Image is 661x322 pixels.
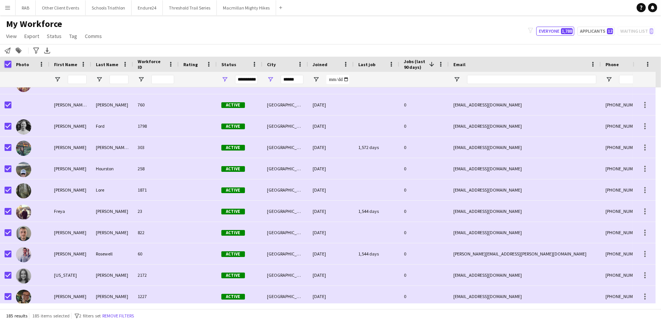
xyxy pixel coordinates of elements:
[85,33,102,40] span: Comms
[82,31,105,41] a: Comms
[133,137,179,158] div: 303
[267,62,276,67] span: City
[66,31,80,41] a: Tag
[138,76,145,83] button: Open Filter Menu
[221,102,245,108] span: Active
[354,243,399,264] div: 1,544 days
[49,286,91,307] div: [PERSON_NAME]
[449,158,601,179] div: [EMAIL_ADDRESS][DOMAIN_NAME]
[91,158,133,179] div: Hourston
[16,98,31,113] img: Ena Sik Chi Cheng
[577,27,615,36] button: Applicants12
[262,158,308,179] div: [GEOGRAPHIC_DATA]
[133,265,179,286] div: 2172
[308,116,354,136] div: [DATE]
[221,76,228,83] button: Open Filter Menu
[91,94,133,115] div: [PERSON_NAME]
[91,137,133,158] div: [PERSON_NAME] [PERSON_NAME]
[308,158,354,179] div: [DATE]
[399,265,449,286] div: 0
[49,158,91,179] div: [PERSON_NAME]
[354,137,399,158] div: 1,572 days
[91,286,133,307] div: [PERSON_NAME]
[262,179,308,200] div: [GEOGRAPHIC_DATA]
[96,62,118,67] span: Last Name
[32,46,41,55] app-action-btn: Advanced filters
[308,286,354,307] div: [DATE]
[308,243,354,264] div: [DATE]
[399,243,449,264] div: 0
[281,75,303,84] input: City Filter Input
[449,179,601,200] div: [EMAIL_ADDRESS][DOMAIN_NAME]
[467,75,596,84] input: Email Filter Input
[49,243,91,264] div: [PERSON_NAME]
[6,18,62,30] span: My Workforce
[6,33,17,40] span: View
[221,273,245,278] span: Active
[399,158,449,179] div: 0
[262,222,308,243] div: [GEOGRAPHIC_DATA]
[449,137,601,158] div: [EMAIL_ADDRESS][DOMAIN_NAME]
[605,76,612,83] button: Open Filter Menu
[133,158,179,179] div: 258
[308,94,354,115] div: [DATE]
[133,116,179,136] div: 1798
[16,141,31,156] img: fernanda cabrera de souza
[32,313,70,319] span: 185 items selected
[16,162,31,177] img: Fiona Hourston
[16,183,31,198] img: Fiona Lore
[221,209,245,214] span: Active
[3,46,12,55] app-action-btn: Notify workforce
[449,116,601,136] div: [EMAIL_ADDRESS][DOMAIN_NAME]
[54,62,77,67] span: First Name
[453,62,466,67] span: Email
[221,187,245,193] span: Active
[133,222,179,243] div: 822
[16,226,31,241] img: Gareth Owen
[607,28,613,34] span: 12
[49,265,91,286] div: [US_STATE]
[308,265,354,286] div: [DATE]
[399,222,449,243] div: 0
[3,31,20,41] a: View
[163,0,217,15] button: Threshold Trail Series
[49,179,91,200] div: [PERSON_NAME]
[69,33,77,40] span: Tag
[313,62,327,67] span: Joined
[536,27,574,36] button: Everyone1,788
[16,62,29,67] span: Photo
[449,286,601,307] div: [EMAIL_ADDRESS][DOMAIN_NAME]
[605,62,619,67] span: Phone
[91,243,133,264] div: Rosewell
[54,76,61,83] button: Open Filter Menu
[221,251,245,257] span: Active
[262,243,308,264] div: [GEOGRAPHIC_DATA]
[151,75,174,84] input: Workforce ID Filter Input
[561,28,573,34] span: 1,788
[91,116,133,136] div: Ford
[14,46,23,55] app-action-btn: Add to tag
[326,75,349,84] input: Joined Filter Input
[49,137,91,158] div: [PERSON_NAME]
[449,265,601,286] div: [EMAIL_ADDRESS][DOMAIN_NAME]
[91,179,133,200] div: Lore
[221,166,245,172] span: Active
[399,286,449,307] div: 0
[16,205,31,220] img: Freya Bayne
[262,116,308,136] div: [GEOGRAPHIC_DATA]
[267,76,274,83] button: Open Filter Menu
[404,59,426,70] span: Jobs (last 90 days)
[449,222,601,243] div: [EMAIL_ADDRESS][DOMAIN_NAME]
[449,243,601,264] div: [PERSON_NAME][EMAIL_ADDRESS][PERSON_NAME][DOMAIN_NAME]
[16,268,31,284] img: Georgia Pexton
[138,59,165,70] span: Workforce ID
[133,179,179,200] div: 1871
[308,179,354,200] div: [DATE]
[133,94,179,115] div: 760
[44,31,65,41] a: Status
[221,62,236,67] span: Status
[262,94,308,115] div: [GEOGRAPHIC_DATA]
[96,76,103,83] button: Open Filter Menu
[221,145,245,151] span: Active
[399,179,449,200] div: 0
